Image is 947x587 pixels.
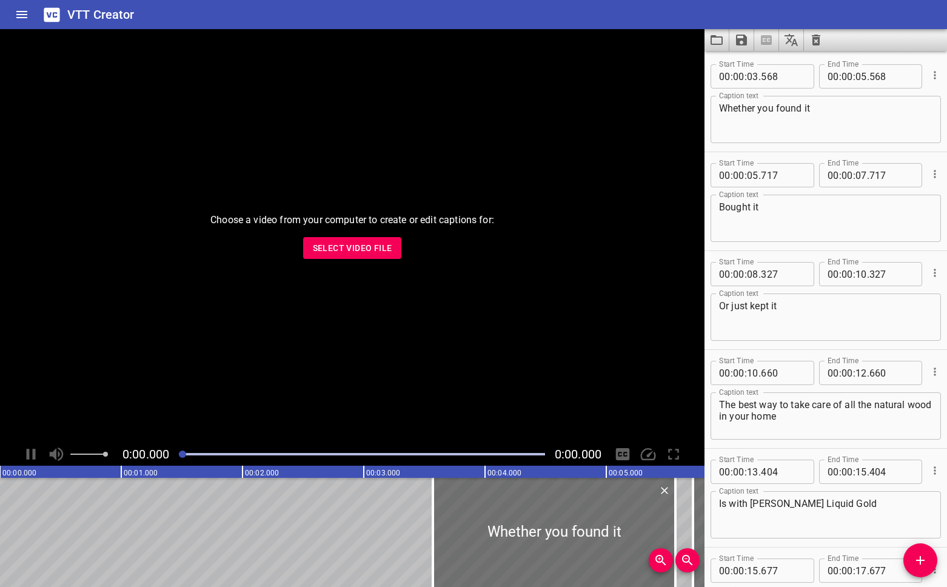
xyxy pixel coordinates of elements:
span: : [745,262,747,286]
input: 568 [761,64,805,89]
div: Hide/Show Captions [611,443,634,466]
input: 00 [719,460,731,484]
input: 00 [828,163,839,187]
text: 00:05.000 [609,469,643,477]
div: Cue Options [927,59,941,91]
div: Cue Options [927,158,941,190]
input: 00 [719,558,731,583]
span: : [853,460,855,484]
span: : [853,64,855,89]
button: Add Cue [903,543,937,577]
input: 00 [719,163,731,187]
input: 00 [719,262,731,286]
span: . [867,262,869,286]
div: Cue Options [927,554,941,585]
span: : [731,262,733,286]
span: . [758,64,761,89]
svg: Save captions to file [734,33,749,47]
span: : [839,361,842,385]
input: 00 [733,460,745,484]
span: Current Time [122,447,169,461]
text: 00:02.000 [245,469,279,477]
textarea: Bought it [719,201,932,236]
input: 10 [855,262,867,286]
span: Select Video File [313,241,392,256]
input: 15 [747,558,758,583]
span: . [867,361,869,385]
input: 327 [869,262,914,286]
div: Cue Options [927,455,941,486]
input: 00 [733,64,745,89]
h6: VTT Creator [67,5,135,24]
text: 00:04.000 [487,469,521,477]
input: 00 [842,163,853,187]
input: 660 [761,361,805,385]
span: : [853,558,855,583]
input: 00 [842,64,853,89]
input: 05 [747,163,758,187]
button: Zoom Out [675,548,700,572]
input: 660 [869,361,914,385]
input: 13 [747,460,758,484]
text: 00:01.000 [124,469,158,477]
svg: Clear captions [809,33,823,47]
span: : [731,361,733,385]
span: . [758,558,761,583]
span: : [745,361,747,385]
input: 07 [855,163,867,187]
span: . [758,460,761,484]
span: . [867,163,869,187]
span: . [758,262,761,286]
div: Cue Options [927,356,941,387]
button: Cue Options [927,265,943,281]
input: 677 [869,558,914,583]
input: 00 [828,460,839,484]
span: : [853,163,855,187]
span: : [731,460,733,484]
span: : [853,361,855,385]
input: 00 [719,64,731,89]
text: 00:00.000 [2,469,36,477]
input: 717 [761,163,805,187]
button: Cue Options [927,562,943,577]
input: 08 [747,262,758,286]
input: 327 [761,262,805,286]
span: : [745,163,747,187]
span: . [867,558,869,583]
div: Cue Options [927,257,941,289]
span: : [745,460,747,484]
input: 00 [828,558,839,583]
input: 00 [719,361,731,385]
div: Delete Cue [657,483,671,498]
span: Select a video in the pane to the left, then you can automatically extract captions. [754,29,779,51]
button: Select Video File [303,237,402,260]
input: 12 [855,361,867,385]
button: Cue Options [927,166,943,182]
input: 00 [828,361,839,385]
div: Playback Speed [637,443,660,466]
span: : [731,64,733,89]
button: Cue Options [927,364,943,380]
button: Cue Options [927,463,943,478]
input: 00 [842,558,853,583]
input: 00 [828,64,839,89]
span: : [839,163,842,187]
input: 404 [869,460,914,484]
input: 00 [842,361,853,385]
button: Clear captions [804,29,828,51]
span: . [758,361,761,385]
input: 10 [747,361,758,385]
input: 00 [733,163,745,187]
span: : [839,64,842,89]
input: 00 [733,361,745,385]
button: Cue Options [927,67,943,83]
input: 00 [733,262,745,286]
textarea: Or just kept it [719,300,932,335]
div: Toggle Full Screen [662,443,685,466]
input: 568 [869,64,914,89]
input: 677 [761,558,805,583]
button: Save captions to file [729,29,754,51]
button: Delete [657,483,672,498]
input: 17 [855,558,867,583]
input: 15 [855,460,867,484]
